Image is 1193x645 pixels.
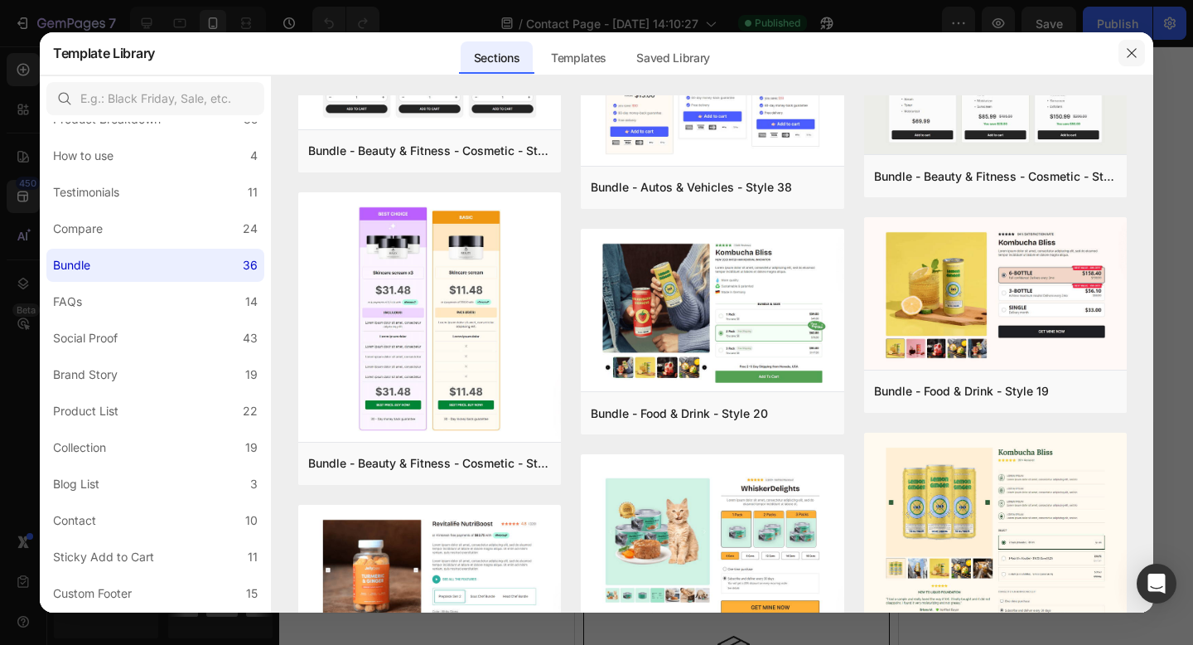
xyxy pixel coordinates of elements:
img: Alt Image [142,435,181,475]
img: bd20.png [581,229,843,395]
div: 14 [245,292,258,312]
h2: Template Library [53,32,155,75]
div: Templates [538,41,620,75]
div: Open Intercom Messenger [1137,564,1176,604]
div: Saved Library [623,41,723,75]
div: Bundle - Beauty & Fitness - Cosmetic - Style 11 [874,167,1117,187]
div: 10 [245,511,258,531]
div: Bundle - Food & Drink - Style 19 [874,381,1049,401]
p: RICEVI LA CANZONE ADESSO VIA MAIL: [10,118,313,148]
div: 11 [248,182,258,202]
div: Bundle - Autos & Vehicles - Style 38 [591,177,792,197]
div: Brand Story [53,365,118,385]
div: 24 [243,219,258,239]
div: €4,99 [109,158,167,200]
div: Bundle - Beauty & Fitness - Cosmetic - Style 10 [308,453,551,473]
div: Sticky Add to Cart [53,547,154,567]
div: 19 [245,438,258,458]
div: Custom Footer [53,584,132,604]
button: <p>CHECKOUT VELOCE</p> [17,221,307,275]
img: bd19.png [864,217,1127,372]
img: bd10.png [298,192,561,445]
div: 4 [250,146,258,166]
div: Sections [461,41,533,75]
strong: Carte, PayPal, Apple Pay, Google Pay e Shop Pay [44,554,279,567]
div: €34,00 [174,164,215,194]
div: ACQUISTA ORA [110,301,242,340]
div: Blog List [53,474,99,494]
p: Usa i metodi di pagamento più sicuri e affidabili: [23,530,300,550]
div: FAQs [53,292,82,312]
div: Product List [53,401,118,421]
button: ACQUISTA ORA [17,293,307,348]
h2: Perchè puoi fidarti di noi: [17,381,307,405]
div: How to use [53,146,114,166]
div: Compare [53,219,103,239]
input: E.g.: Black Friday, Sale, etc. [46,82,264,115]
img: Alt Image [142,589,181,628]
div: 15 [246,584,258,604]
div: Testimonials [53,182,119,202]
div: 22 [243,401,258,421]
div: 19 [245,365,258,385]
img: bd33.png [581,454,843,638]
div: 43 [243,328,258,348]
div: 36 [243,255,258,275]
p: CHECKOUT VELOCE [85,231,239,265]
div: Social Proof [53,328,118,348]
div: Bundle - Beauty & Fitness - Cosmetic - Style 8 [308,141,551,161]
div: 3 [250,474,258,494]
p: Pagamento online sicuro [23,497,300,515]
div: Contact [53,511,96,531]
div: 11 [248,547,258,567]
div: Collection [53,438,106,458]
div: Bundle [53,255,90,275]
div: Bundle - Food & Drink - Style 20 [591,404,768,424]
